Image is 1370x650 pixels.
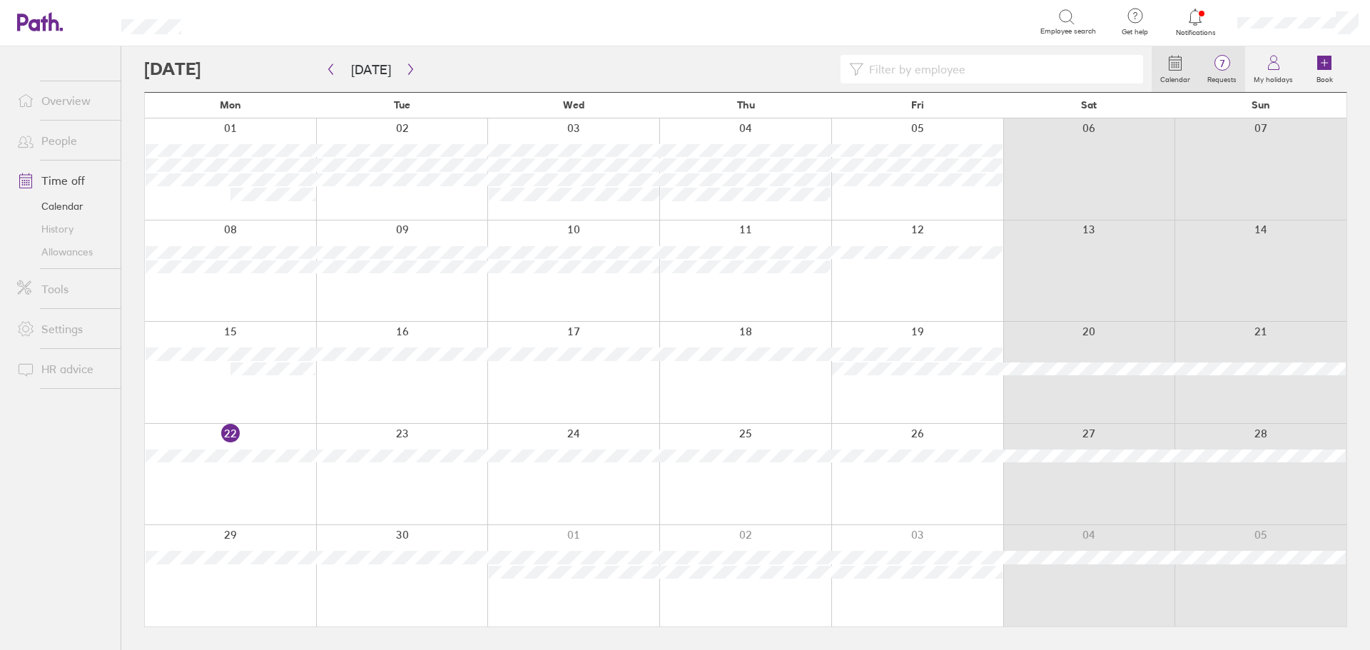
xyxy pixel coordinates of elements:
span: Employee search [1040,27,1096,36]
label: Requests [1199,71,1245,84]
a: HR advice [6,355,121,383]
span: Sat [1081,99,1097,111]
a: Book [1301,46,1347,92]
div: Search [220,15,256,28]
span: Notifications [1172,29,1219,37]
input: Filter by employee [863,56,1135,83]
a: People [6,126,121,155]
a: Calendar [1152,46,1199,92]
label: Book [1308,71,1341,84]
a: Time off [6,166,121,195]
label: My holidays [1245,71,1301,84]
span: Wed [563,99,584,111]
a: My holidays [1245,46,1301,92]
a: 7Requests [1199,46,1245,92]
a: Allowances [6,240,121,263]
span: Tue [394,99,410,111]
a: Notifications [1172,7,1219,37]
a: Calendar [6,195,121,218]
span: Mon [220,99,241,111]
a: Overview [6,86,121,115]
span: Thu [737,99,755,111]
a: Settings [6,315,121,343]
span: Fri [911,99,924,111]
span: Get help [1112,28,1158,36]
a: History [6,218,121,240]
label: Calendar [1152,71,1199,84]
button: [DATE] [340,58,402,81]
span: Sun [1252,99,1270,111]
span: 7 [1199,58,1245,69]
a: Tools [6,275,121,303]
